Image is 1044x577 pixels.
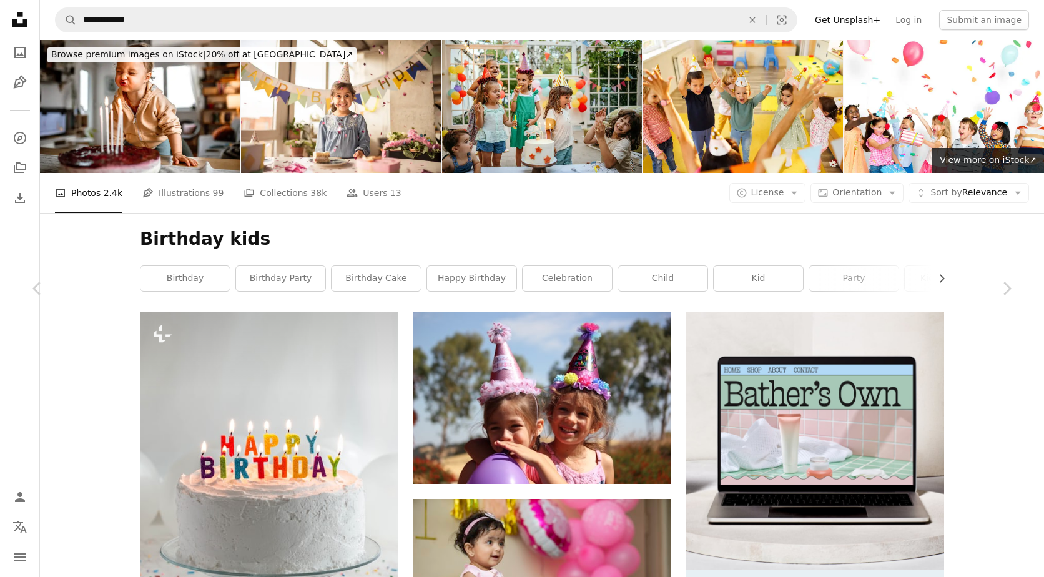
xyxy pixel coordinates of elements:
a: birthday [140,266,230,291]
button: Submit an image [939,10,1029,30]
button: Orientation [810,183,904,203]
span: 38k [310,186,327,200]
a: kid [714,266,803,291]
span: Sort by [930,187,962,197]
a: Download History [7,185,32,210]
a: a birthday cake with lit candles sitting on a table [140,500,398,511]
button: Search Unsplash [56,8,77,32]
a: Illustrations 99 [142,173,224,213]
h1: Birthday kids [140,228,944,250]
a: Log in [888,10,929,30]
img: file-1707883121023-8e3502977149image [686,312,944,570]
a: happy birthday [427,266,516,291]
form: Find visuals sitewide [55,7,797,32]
img: Group of kids celebrate birthday party together [844,40,1044,173]
button: License [729,183,806,203]
a: child [618,266,707,291]
a: Photos [7,40,32,65]
a: Collections 38k [244,173,327,213]
a: Next [969,229,1044,348]
img: Little birthday girl blowing out candles on cake at home [40,40,240,173]
a: girl in left blowing purple balloon beside girl wearing pink birthday hat [413,392,671,403]
img: Birthday party [442,40,642,173]
span: License [751,187,784,197]
button: Menu [7,545,32,570]
a: Browse premium images on iStock|20% off at [GEOGRAPHIC_DATA]↗ [40,40,364,70]
span: 13 [390,186,401,200]
button: Visual search [767,8,797,32]
img: Children celebrating birthday in kindergarten [643,40,843,173]
a: birthday cake [332,266,421,291]
button: Sort byRelevance [909,183,1029,203]
span: View more on iStock ↗ [940,155,1037,165]
a: kids birthday [905,266,994,291]
a: celebration [523,266,612,291]
span: 99 [213,186,224,200]
img: girl in left blowing purple balloon beside girl wearing pink birthday hat [413,312,671,483]
a: View more on iStock↗ [932,148,1044,173]
a: Explore [7,126,32,150]
button: Language [7,515,32,540]
span: Orientation [832,187,882,197]
img: Girl standing at the table and looking at the camera with toothy smile [241,40,441,173]
button: scroll list to the right [930,266,944,291]
span: Browse premium images on iStock | [51,49,205,59]
a: Log in / Sign up [7,485,32,510]
span: Relevance [930,187,1007,199]
a: Illustrations [7,70,32,95]
button: Clear [739,8,766,32]
span: 20% off at [GEOGRAPHIC_DATA] ↗ [51,49,353,59]
a: party [809,266,899,291]
a: Users 13 [347,173,401,213]
a: Collections [7,155,32,180]
a: Get Unsplash+ [807,10,888,30]
a: birthday party [236,266,325,291]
